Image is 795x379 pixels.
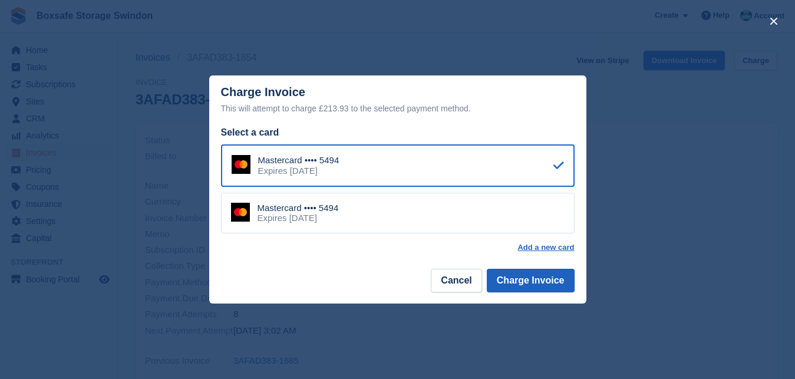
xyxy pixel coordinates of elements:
div: Mastercard •••• 5494 [258,203,339,213]
button: close [764,12,783,31]
button: Cancel [431,269,481,292]
img: Mastercard Logo [231,203,250,222]
div: Charge Invoice [221,85,575,116]
div: Expires [DATE] [258,213,339,223]
a: Add a new card [517,243,574,252]
img: Mastercard Logo [232,155,250,174]
div: Mastercard •••• 5494 [258,155,339,166]
div: Expires [DATE] [258,166,339,176]
div: This will attempt to charge £213.93 to the selected payment method. [221,101,575,116]
div: Select a card [221,126,575,140]
button: Charge Invoice [487,269,575,292]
